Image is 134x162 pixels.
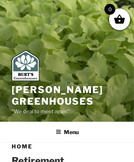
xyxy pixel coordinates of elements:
span: 0 [104,4,115,15]
h1: Home [12,143,122,150]
button: Menu [50,122,84,141]
img: Burt's Greenhouses [12,50,39,81]
p: "We deal to meet again" [12,107,122,116]
a: [PERSON_NAME] Greenhouses [12,84,103,107]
